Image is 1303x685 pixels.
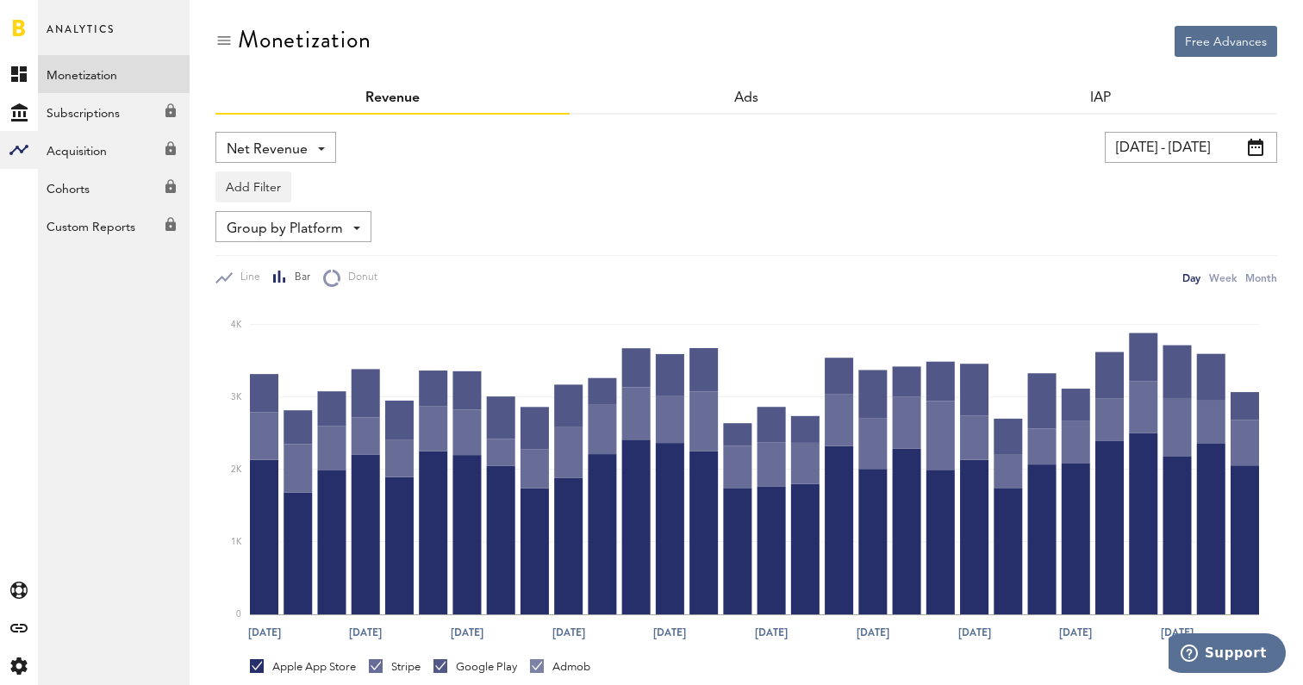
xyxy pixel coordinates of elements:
div: Admob [530,659,590,675]
text: [DATE] [1059,625,1092,640]
div: Google Play [433,659,517,675]
span: Line [233,271,260,285]
a: Custom Reports [38,207,190,245]
div: Stripe [369,659,421,675]
a: Revenue [365,91,420,105]
iframe: Opens a widget where you can find more information [1169,633,1286,676]
a: Acquisition [38,131,190,169]
text: 3K [231,393,242,402]
text: [DATE] [958,625,991,640]
text: [DATE] [349,625,382,640]
a: Subscriptions [38,93,190,131]
text: 4K [231,321,242,329]
text: [DATE] [653,625,686,640]
div: Week [1209,269,1237,287]
span: Group by Platform [227,215,343,244]
text: [DATE] [248,625,281,640]
a: IAP [1090,91,1111,105]
div: Apple App Store [250,659,356,675]
text: [DATE] [857,625,889,640]
a: Monetization [38,55,190,93]
text: [DATE] [451,625,483,640]
span: Donut [340,271,377,285]
text: [DATE] [755,625,788,640]
div: Day [1182,269,1200,287]
span: Analytics [47,19,115,55]
div: Monetization [238,26,371,53]
text: 0 [236,610,241,619]
a: Ads [734,91,758,105]
span: Bar [287,271,310,285]
a: Cohorts [38,169,190,207]
div: Month [1245,269,1277,287]
text: [DATE] [1161,625,1194,640]
text: 1K [231,538,242,546]
button: Add Filter [215,171,291,202]
button: Free Advances [1175,26,1277,57]
span: Net Revenue [227,135,308,165]
text: 2K [231,465,242,474]
text: [DATE] [552,625,585,640]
